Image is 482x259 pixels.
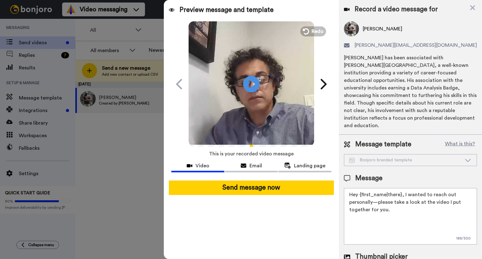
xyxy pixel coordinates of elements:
span: Message template [355,140,411,149]
span: Video [195,162,209,170]
img: Message-temps.svg [349,158,355,163]
span: This is your recorded video message [209,147,294,161]
div: Bonjoro branded template [349,157,462,163]
span: [PERSON_NAME][EMAIL_ADDRESS][DOMAIN_NAME] [355,41,477,49]
span: Landing page [294,162,325,170]
button: What is this? [443,140,477,149]
textarea: Hey {first_name|there}, I wanted to reach out personally—please take a look at the video I put to... [344,188,477,245]
button: Send message now [169,181,334,195]
span: Email [249,162,262,170]
span: Message [355,174,383,183]
div: [PERSON_NAME] has been associated with [PERSON_NAME][GEOGRAPHIC_DATA], a well-known institution p... [344,54,477,129]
